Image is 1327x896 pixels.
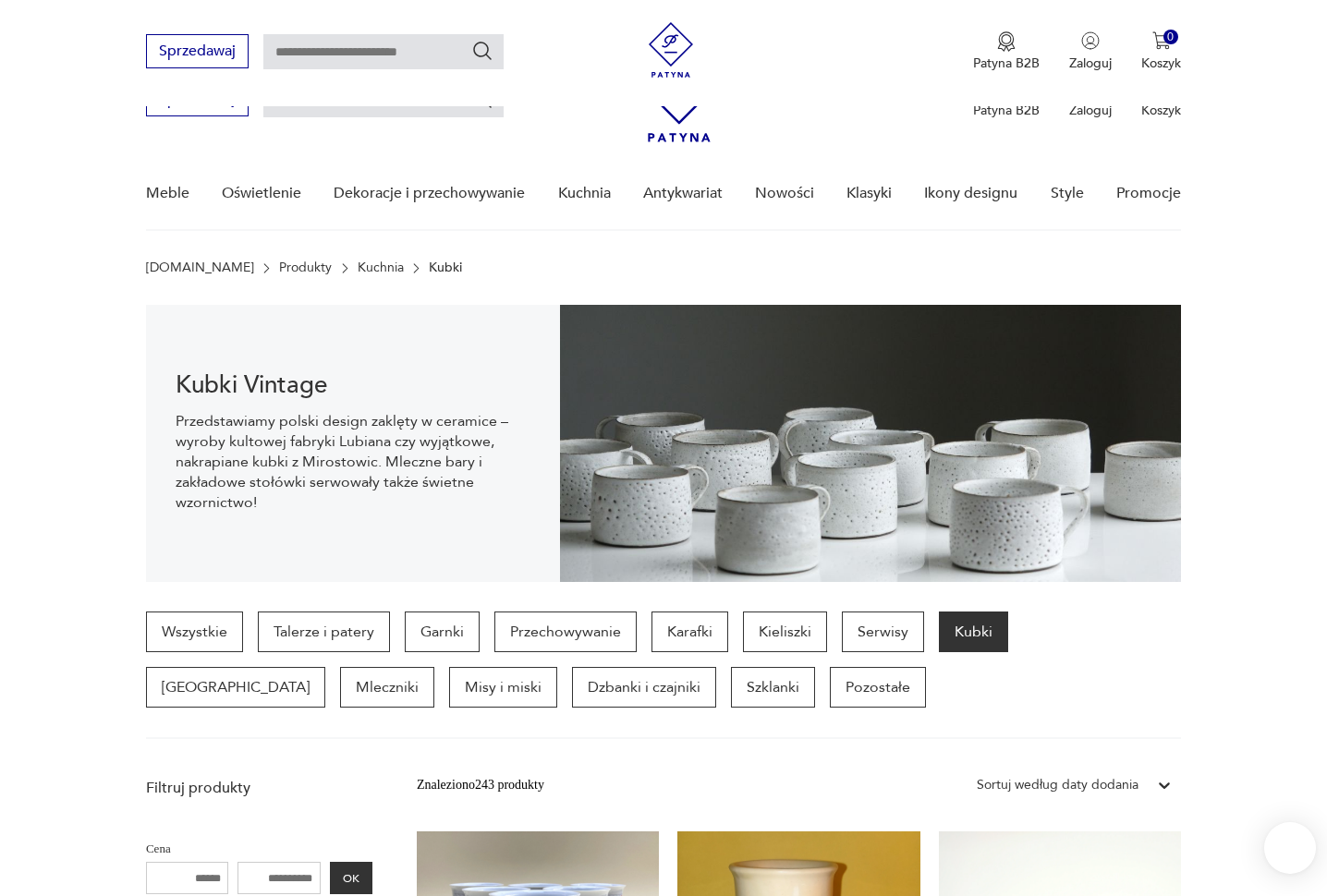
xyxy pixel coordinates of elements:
[1152,31,1171,50] img: Ikona koszyka
[755,158,814,229] a: Nowości
[494,611,637,652] a: Przechowywanie
[1141,31,1181,72] button: 0Koszyk
[1069,54,1112,72] p: Zaloguj
[146,260,254,275] a: [DOMAIN_NAME]
[146,611,243,652] a: Wszystkie
[146,158,189,229] a: Meble
[973,31,1040,72] a: Ikona medaluPatyna B2B
[222,158,301,229] a: Oświetlenie
[643,158,723,229] a: Antykwariat
[449,667,557,708] a: Misy i miski
[977,775,1138,795] div: Sortuj według daty dodania
[997,31,1016,52] img: Ikona medalu
[471,40,493,62] button: Szukaj
[146,94,249,107] a: Sprzedawaj
[830,667,926,708] a: Pozostałe
[1069,102,1112,119] p: Zaloguj
[842,611,924,652] a: Serwisy
[146,778,372,798] p: Filtruj produkty
[924,158,1017,229] a: Ikony designu
[651,611,728,652] a: Karafki
[146,46,249,59] a: Sprzedawaj
[358,260,404,275] a: Kuchnia
[643,22,699,78] img: Patyna - sklep z meblami i dekoracjami vintage
[146,667,325,708] a: [GEOGRAPHIC_DATA]
[330,862,372,894] button: OK
[558,158,611,229] a: Kuchnia
[731,667,815,708] a: Szklanki
[1051,158,1084,229] a: Style
[572,667,716,708] a: Dzbanki i czajniki
[279,260,332,275] a: Produkty
[743,611,827,652] a: Kieliszki
[973,31,1040,72] button: Patyna B2B
[417,775,544,795] div: Znaleziono 243 produkty
[340,667,434,708] a: Mleczniki
[258,611,390,652] a: Talerze i patery
[1141,54,1181,72] p: Koszyk
[429,260,462,275] p: Kubki
[1069,31,1112,72] button: Zaloguj
[1081,31,1100,50] img: Ikonka użytkownika
[1264,822,1316,874] iframe: Smartsupp widget button
[973,102,1040,119] p: Patyna B2B
[1116,158,1181,229] a: Promocje
[1141,102,1181,119] p: Koszyk
[176,374,530,396] h1: Kubki Vintage
[560,305,1181,582] img: c6889ce7cfaffc5c673006ca7561ba64.jpg
[176,411,530,513] p: Przedstawiamy polski design zaklęty w ceramice – wyroby kultowej fabryki Lubiana czy wyjątkowe, n...
[939,611,1008,652] a: Kubki
[146,34,249,68] button: Sprzedawaj
[405,611,480,652] a: Garnki
[973,54,1040,72] p: Patyna B2B
[846,158,892,229] a: Klasyki
[334,158,525,229] a: Dekoracje i przechowywanie
[146,839,372,859] p: Cena
[1163,30,1179,45] div: 0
